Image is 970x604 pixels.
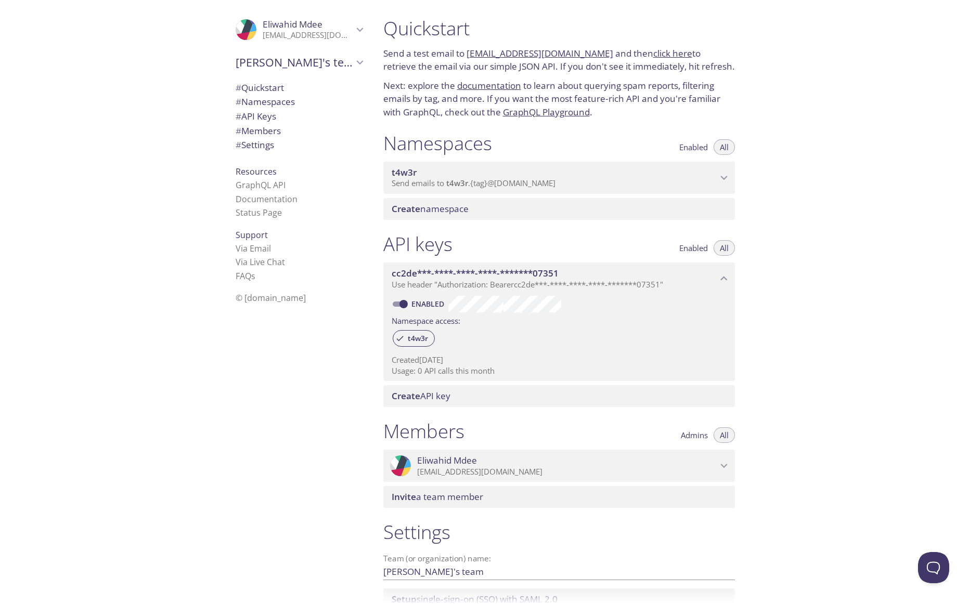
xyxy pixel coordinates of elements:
[236,125,281,137] span: Members
[392,354,727,365] p: Created [DATE]
[392,203,420,215] span: Create
[227,49,371,76] div: Eliwahid's team
[393,330,435,347] div: t4w3r
[675,427,714,443] button: Admins
[653,47,692,59] a: click here
[236,139,241,151] span: #
[383,132,492,155] h1: Namespaces
[251,270,255,282] span: s
[467,47,613,59] a: [EMAIL_ADDRESS][DOMAIN_NAME]
[457,80,521,91] a: documentation
[383,450,735,482] div: Eliwahid Mdee
[236,256,285,268] a: Via Live Chat
[236,207,282,218] a: Status Page
[263,18,322,30] span: Eliwahid Mdee
[392,312,460,327] label: Namespace access:
[392,203,469,215] span: namespace
[392,491,416,503] span: Invite
[383,198,735,220] div: Create namespace
[227,138,371,152] div: Team Settings
[236,243,271,254] a: Via Email
[714,427,735,443] button: All
[410,299,448,309] a: Enabled
[236,125,241,137] span: #
[236,179,286,191] a: GraphQL API
[402,334,434,343] span: t4w3r
[392,390,420,402] span: Create
[383,232,452,256] h1: API keys
[383,419,464,443] h1: Members
[383,162,735,194] div: t4w3r namespace
[918,552,949,583] iframe: Help Scout Beacon - Open
[383,47,735,73] p: Send a test email to and then to retrieve the email via our simple JSON API. If you don't see it ...
[383,385,735,407] div: Create API Key
[392,491,483,503] span: a team member
[392,166,417,178] span: t4w3r
[227,12,371,47] div: Eliwahid Mdee
[236,139,274,151] span: Settings
[673,240,714,256] button: Enabled
[236,110,276,122] span: API Keys
[236,270,255,282] a: FAQ
[392,390,450,402] span: API key
[383,17,735,40] h1: Quickstart
[714,240,735,256] button: All
[383,486,735,508] div: Invite a team member
[227,81,371,95] div: Quickstart
[236,82,241,94] span: #
[714,139,735,155] button: All
[446,178,468,188] span: t4w3r
[236,110,241,122] span: #
[383,555,492,562] label: Team (or organization) name:
[673,139,714,155] button: Enabled
[236,229,268,241] span: Support
[383,79,735,119] p: Next: explore the to learn about querying spam reports, filtering emails by tag, and more. If you...
[227,95,371,109] div: Namespaces
[236,82,284,94] span: Quickstart
[417,455,477,466] span: Eliwahid Mdee
[417,467,717,477] p: [EMAIL_ADDRESS][DOMAIN_NAME]
[227,124,371,138] div: Members
[263,30,353,41] p: [EMAIL_ADDRESS][DOMAIN_NAME]
[383,520,735,544] h1: Settings
[236,166,277,177] span: Resources
[236,55,353,70] span: [PERSON_NAME]'s team
[236,292,306,304] span: © [DOMAIN_NAME]
[392,178,555,188] span: Send emails to . {tag} @[DOMAIN_NAME]
[392,365,727,376] p: Usage: 0 API calls this month
[503,106,590,118] a: GraphQL Playground
[236,193,298,205] a: Documentation
[236,96,241,108] span: #
[236,96,295,108] span: Namespaces
[227,109,371,124] div: API Keys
